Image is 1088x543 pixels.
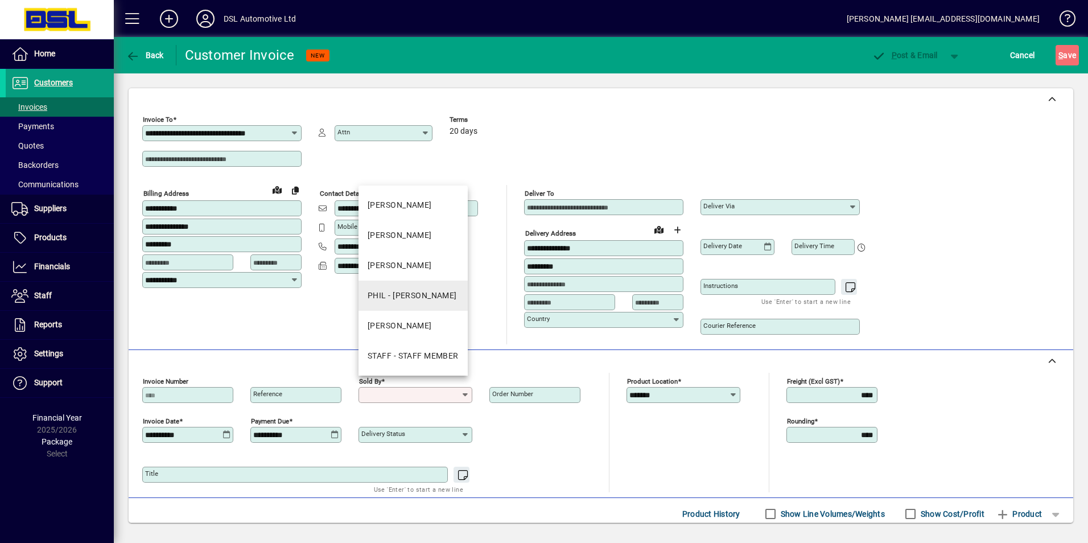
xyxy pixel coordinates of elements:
mat-label: Deliver To [525,190,554,198]
mat-label: Delivery date [703,242,742,250]
span: 20 days [450,127,477,136]
button: Back [123,45,167,65]
div: [PERSON_NAME] [EMAIL_ADDRESS][DOMAIN_NAME] [847,10,1040,28]
span: S [1058,51,1063,60]
a: Suppliers [6,195,114,223]
mat-label: Attn [337,128,350,136]
button: Product [990,504,1048,524]
span: Invoices [11,102,47,112]
mat-label: Delivery status [361,430,405,438]
span: Settings [34,349,63,358]
a: Support [6,369,114,397]
mat-label: Title [145,470,158,478]
span: ave [1058,46,1076,64]
span: P [892,51,897,60]
span: Package [42,437,72,446]
mat-label: Country [527,315,550,323]
mat-label: Sold by [359,377,381,385]
a: Financials [6,253,114,281]
span: Home [34,49,55,58]
span: Back [126,51,164,60]
div: Customer Invoice [185,46,295,64]
a: Knowledge Base [1051,2,1074,39]
mat-label: Courier Reference [703,322,756,330]
mat-option: CHRISTINE - Christine Mulholland [358,220,468,250]
mat-label: Invoice To [143,116,173,124]
mat-hint: Use 'Enter' to start a new line [761,295,851,308]
a: Payments [6,117,114,136]
app-page-header-button: Back [114,45,176,65]
button: Product History [678,504,745,524]
button: Choose address [668,221,686,239]
mat-hint: Use 'Enter' to start a new line [374,483,463,496]
span: Suppliers [34,204,67,213]
a: Invoices [6,97,114,117]
mat-label: Order number [492,390,533,398]
mat-label: Freight (excl GST) [787,377,840,385]
mat-label: Invoice date [143,417,179,425]
span: Quotes [11,141,44,150]
mat-label: Instructions [703,282,738,290]
a: Backorders [6,155,114,175]
label: Show Cost/Profit [918,508,984,520]
button: Profile [187,9,224,29]
button: Copy to Delivery address [286,181,304,199]
span: ost & Email [872,51,938,60]
span: Backorders [11,161,59,170]
mat-option: PHIL - Phil Rose [358,281,468,311]
span: Terms [450,116,518,124]
mat-option: Scott - Scott A [358,311,468,341]
a: Communications [6,175,114,194]
span: Support [34,378,63,387]
mat-label: Mobile [337,223,357,231]
div: [PERSON_NAME] [368,229,432,241]
button: Save [1056,45,1079,65]
a: View on map [268,180,286,199]
a: Reports [6,311,114,339]
span: Cancel [1010,46,1035,64]
span: Product History [682,505,740,523]
div: STAFF - STAFF MEMBER [368,350,459,362]
span: Reports [34,320,62,329]
label: Show Line Volumes/Weights [778,508,885,520]
span: NEW [311,52,325,59]
div: PHIL - [PERSON_NAME] [368,290,457,302]
a: Quotes [6,136,114,155]
mat-label: Delivery time [794,242,834,250]
mat-label: Payment due [251,417,289,425]
span: Payments [11,122,54,131]
a: Staff [6,282,114,310]
a: View on map [650,220,668,238]
mat-label: Invoice number [143,377,188,385]
mat-option: STAFF - STAFF MEMBER [358,341,468,371]
a: Home [6,40,114,68]
span: Product [996,505,1042,523]
span: Customers [34,78,73,87]
mat-label: Reference [253,390,282,398]
div: DSL Automotive Ltd [224,10,296,28]
span: Communications [11,180,79,189]
button: Cancel [1007,45,1038,65]
span: Financial Year [32,413,82,422]
mat-label: Deliver via [703,202,735,210]
a: Settings [6,340,114,368]
button: Post & Email [866,45,943,65]
span: Staff [34,291,52,300]
span: Financials [34,262,70,271]
button: Add [151,9,187,29]
mat-option: BRENT - B G [358,190,468,220]
div: [PERSON_NAME] [368,320,432,332]
mat-option: ERIC - Eric Liddington [358,250,468,281]
a: Products [6,224,114,252]
span: Products [34,233,67,242]
mat-label: Product location [627,377,678,385]
div: [PERSON_NAME] [368,260,432,271]
mat-label: Rounding [787,417,814,425]
div: [PERSON_NAME] [368,199,432,211]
